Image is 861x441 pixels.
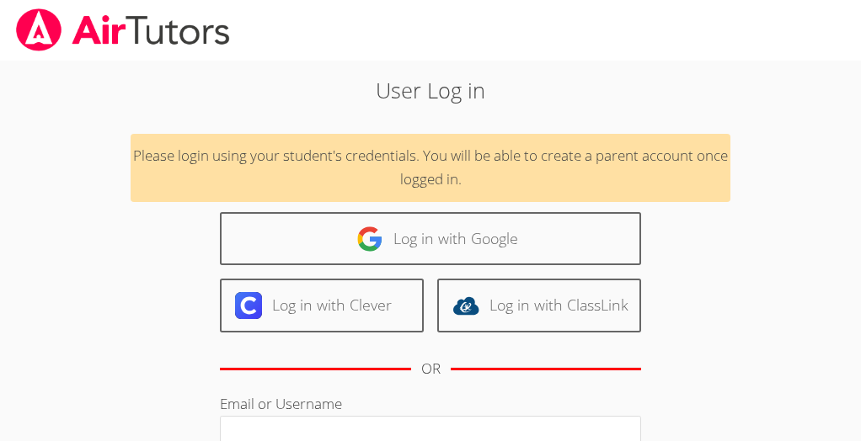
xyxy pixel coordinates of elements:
a: Log in with Google [220,212,641,265]
img: clever-logo-6eab21bc6e7a338710f1a6ff85c0baf02591cd810cc4098c63d3a4b26e2feb20.svg [235,292,262,319]
img: airtutors_banner-c4298cdbf04f3fff15de1276eac7730deb9818008684d7c2e4769d2f7ddbe033.png [14,8,232,51]
a: Log in with ClassLink [437,279,641,332]
h2: User Log in [120,74,741,106]
a: Log in with Clever [220,279,424,332]
img: classlink-logo-d6bb404cc1216ec64c9a2012d9dc4662098be43eaf13dc465df04b49fa7ab582.svg [452,292,479,319]
div: OR [421,357,441,381]
label: Email or Username [220,394,342,413]
img: google-logo-50288ca7cdecda66e5e0955fdab243c47b7ad437acaf1139b6f446037453330a.svg [356,226,383,252]
div: Please login using your student's credentials. You will be able to create a parent account once l... [131,134,730,203]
